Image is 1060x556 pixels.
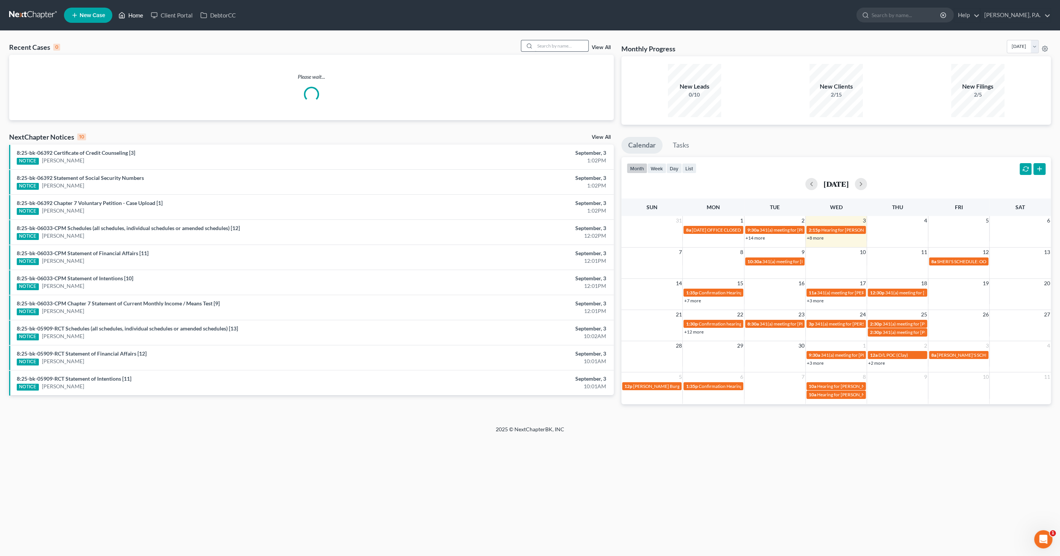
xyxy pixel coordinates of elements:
[809,290,816,295] span: 11a
[686,383,698,389] span: 1:35p
[982,372,989,381] span: 10
[747,259,761,264] span: 10:30a
[931,352,936,358] span: 8a
[859,248,867,257] span: 10
[684,298,701,303] a: +7 more
[42,383,84,390] a: [PERSON_NAME]
[817,392,931,397] span: Hearing for [PERSON_NAME], 3rd and [PERSON_NAME]
[736,310,744,319] span: 22
[739,372,744,381] span: 6
[53,44,60,51] div: 0
[923,372,928,381] span: 9
[817,383,931,389] span: Hearing for [PERSON_NAME], 3rd and [PERSON_NAME]
[830,204,842,210] span: Wed
[17,283,39,290] div: NOTICE
[42,182,84,189] a: [PERSON_NAME]
[647,163,666,173] button: week
[982,310,989,319] span: 26
[809,82,863,91] div: New Clients
[415,182,606,189] div: 1:02PM
[624,383,632,389] span: 12p
[821,352,894,358] span: 341(a) meeting for [PERSON_NAME]
[872,8,941,22] input: Search by name...
[17,158,39,165] div: NOTICE
[675,310,682,319] span: 21
[862,216,867,225] span: 3
[675,216,682,225] span: 31
[686,290,698,295] span: 1:35p
[824,180,849,188] h2: [DATE]
[80,13,105,18] span: New Case
[1046,216,1051,225] span: 6
[859,310,867,319] span: 24
[17,258,39,265] div: NOTICE
[668,91,721,98] div: 0/10
[9,73,614,81] p: Please wait...
[885,290,959,295] span: 341(a) meeting for [PERSON_NAME]
[415,199,606,207] div: September, 3
[415,149,606,157] div: September, 3
[9,43,60,52] div: Recent Cases
[923,341,928,350] span: 2
[17,225,240,231] a: 8:25-bk-06033-CPM Schedules (all schedules, individual schedules or amended schedules) [12]
[736,341,744,350] span: 29
[809,392,816,397] span: 10a
[42,282,84,290] a: [PERSON_NAME]
[870,321,882,327] span: 2:30p
[42,332,84,340] a: [PERSON_NAME]
[42,207,84,214] a: [PERSON_NAME]
[147,8,196,22] a: Client Portal
[809,383,816,389] span: 10a
[985,341,989,350] span: 3
[955,204,963,210] span: Fri
[415,157,606,164] div: 1:02PM
[42,357,84,365] a: [PERSON_NAME]
[862,341,867,350] span: 1
[17,208,39,215] div: NOTICE
[415,257,606,265] div: 12:01PM
[415,232,606,240] div: 12:02PM
[809,352,820,358] span: 9:30a
[739,248,744,257] span: 8
[707,204,720,210] span: Mon
[415,275,606,282] div: September, 3
[415,207,606,214] div: 1:02PM
[17,308,39,315] div: NOTICE
[415,357,606,365] div: 10:01AM
[42,157,84,164] a: [PERSON_NAME]
[415,307,606,315] div: 12:01PM
[115,8,147,22] a: Home
[870,352,878,358] span: 12a
[415,282,606,290] div: 12:01PM
[682,163,696,173] button: list
[17,325,238,332] a: 8:25-bk-05909-RCT Schedules (all schedules, individual schedules or amended schedules) [13]
[801,372,805,381] span: 7
[17,350,147,357] a: 8:25-bk-05909-RCT Statement of Financial Affairs [12]
[675,341,682,350] span: 28
[951,82,1004,91] div: New Filings
[859,279,867,288] span: 17
[621,137,662,154] a: Calendar
[815,321,888,327] span: 341(a) meeting for [PERSON_NAME]
[17,149,135,156] a: 8:25-bk-06392 Certificate of Credit Counseling [3]
[809,321,814,327] span: 3p
[77,133,86,140] div: 10
[937,259,1010,264] span: SHERI'S SCHEDULE: OOO - ALL DAY
[691,227,741,233] span: [DATE] OFFICE CLOSED
[760,227,833,233] span: 341(a) meeting for [PERSON_NAME]
[1043,279,1051,288] span: 20
[798,341,805,350] span: 30
[892,204,903,210] span: Thu
[17,300,220,307] a: 8:25-bk-06033-CPM Chapter 7 Statement of Current Monthly Income / Means Test [9]
[760,321,833,327] span: 341(a) meeting for [PERSON_NAME]
[666,163,682,173] button: day
[592,45,611,50] a: View All
[920,279,928,288] span: 18
[42,307,84,315] a: [PERSON_NAME]
[42,257,84,265] a: [PERSON_NAME]
[17,359,39,365] div: NOTICE
[17,175,144,181] a: 8:25-bk-06392 Statement of Social Security Numbers
[931,259,936,264] span: 8a
[1034,530,1052,548] iframe: Intercom live chat
[807,360,824,366] a: +3 more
